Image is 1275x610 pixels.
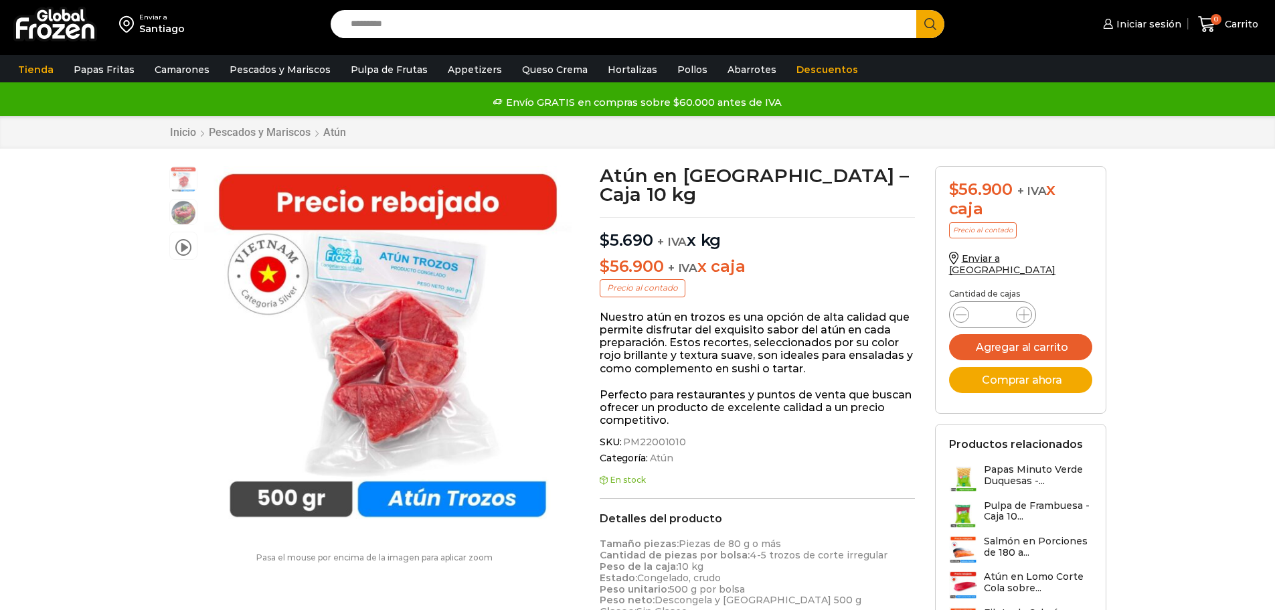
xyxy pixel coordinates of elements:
[169,126,347,139] nav: Breadcrumb
[600,512,915,525] h2: Detalles del producto
[1017,184,1047,198] span: + IVA
[515,57,594,82] a: Queso Crema
[949,179,959,199] span: $
[671,57,714,82] a: Pollos
[668,261,697,275] span: + IVA
[170,200,197,226] span: foto tartaro atun
[984,571,1092,594] h3: Atún en Lomo Corte Cola sobre...
[949,367,1092,393] button: Comprar ahora
[949,180,1092,219] div: x caja
[170,167,197,194] span: atun trozo
[949,222,1017,238] p: Precio al contado
[600,257,915,277] p: x caja
[984,536,1092,558] h3: Salmón en Porciones de 180 a...
[1195,9,1262,40] a: 0 Carrito
[1113,17,1181,31] span: Iniciar sesión
[949,289,1092,299] p: Cantidad de cajas
[621,437,686,448] span: PM22001010
[980,305,1005,324] input: Product quantity
[139,22,185,35] div: Santiago
[949,464,1092,493] a: Papas Minuto Verde Duquesas -...
[916,10,944,38] button: Search button
[600,230,610,250] span: $
[148,57,216,82] a: Camarones
[67,57,141,82] a: Papas Fritas
[600,453,915,464] span: Categoría:
[600,388,915,427] p: Perfecto para restaurantes y puntos de venta que buscan ofrecer un producto de excelente calidad ...
[600,230,653,250] bdi: 5.690
[600,572,637,584] strong: Estado:
[949,438,1083,451] h2: Productos relacionados
[949,571,1092,600] a: Atún en Lomo Corte Cola sobre...
[949,252,1056,276] a: Enviar a [GEOGRAPHIC_DATA]
[1100,11,1181,37] a: Iniciar sesión
[790,57,865,82] a: Descuentos
[600,166,915,204] h1: Atún en [GEOGRAPHIC_DATA] – Caja 10 kg
[344,57,434,82] a: Pulpa de Frutas
[648,453,673,464] a: Atún
[600,256,610,276] span: $
[1221,17,1258,31] span: Carrito
[949,334,1092,360] button: Agregar al carrito
[949,500,1092,529] a: Pulpa de Frambuesa - Caja 10...
[600,583,669,595] strong: Peso unitario:
[169,126,197,139] a: Inicio
[600,538,679,550] strong: Tamaño piezas:
[949,179,1013,199] bdi: 56.900
[601,57,664,82] a: Hortalizas
[119,13,139,35] img: address-field-icon.svg
[984,464,1092,487] h3: Papas Minuto Verde Duquesas -...
[721,57,783,82] a: Abarrotes
[600,256,663,276] bdi: 56.900
[600,475,915,485] p: En stock
[208,126,311,139] a: Pescados y Mariscos
[441,57,509,82] a: Appetizers
[223,57,337,82] a: Pescados y Mariscos
[600,549,750,561] strong: Cantidad de piezas por bolsa:
[11,57,60,82] a: Tienda
[984,500,1092,523] h3: Pulpa de Frambuesa - Caja 10...
[1211,14,1221,25] span: 0
[169,553,580,562] p: Pasa el mouse por encima de la imagen para aplicar zoom
[600,560,678,573] strong: Peso de la caja:
[657,235,687,248] span: + IVA
[600,217,915,250] p: x kg
[139,13,185,22] div: Enviar a
[949,536,1092,564] a: Salmón en Porciones de 180 a...
[323,126,347,139] a: Atún
[600,437,915,448] span: SKU:
[600,311,915,375] p: Nuestro atún en trozos es una opción de alta calidad que permite disfrutar del exquisito sabor de...
[600,279,685,297] p: Precio al contado
[600,594,655,606] strong: Peso neto:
